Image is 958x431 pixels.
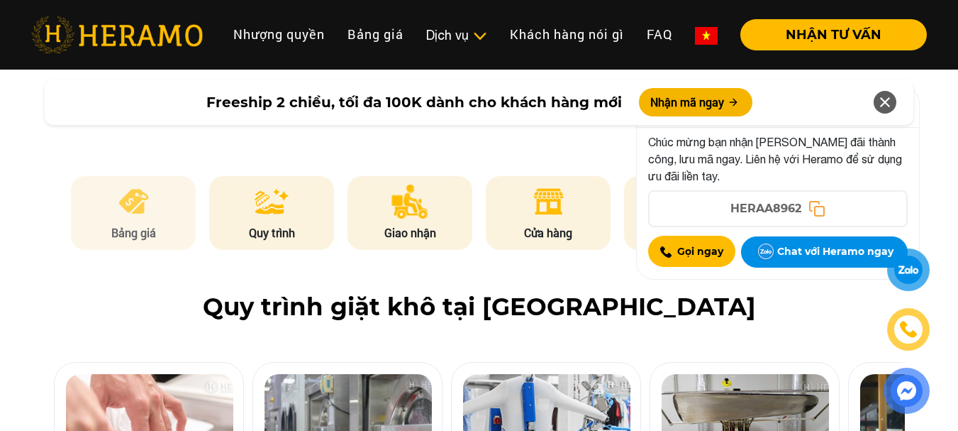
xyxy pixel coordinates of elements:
button: NHẬN TƯ VẤN [740,19,927,50]
a: Nhượng quyền [222,19,336,50]
img: subToggleIcon [472,29,487,43]
img: pricing.png [116,185,151,219]
a: Bảng giá [336,19,415,50]
img: Call [660,246,672,258]
div: Dịch vụ [426,26,487,45]
h2: Quy trình giặt khô tại [GEOGRAPHIC_DATA] [31,293,927,322]
img: vn-flag.png [695,27,718,45]
img: delivery.png [391,185,428,219]
a: NHẬN TƯ VẤN [729,28,927,41]
button: Gọi ngay [648,236,735,267]
button: Nhận mã ngay [639,88,752,116]
p: Quy trình [209,224,334,241]
p: Hình ảnh [624,224,749,241]
img: process.png [255,185,289,219]
img: Zalo [754,241,777,263]
a: phone-icon [888,309,930,351]
button: Chat với Heramo ngay [741,236,908,268]
img: store.png [531,185,566,219]
p: Giao nhận [347,224,472,241]
img: heramo-logo.png [31,16,203,53]
span: HERAA8962 [730,200,801,217]
a: Khách hàng nói gì [499,19,635,50]
p: Bảng giá [71,224,196,241]
a: FAQ [635,19,684,50]
p: Chúc mừng bạn nhận [PERSON_NAME] đãi thành công, lưu mã ngay. Liên hệ với Heramo để sử dụng ưu đã... [648,133,908,185]
span: Freeship 2 chiều, tối đa 100K dành cho khách hàng mới [206,92,622,113]
p: Cửa hàng [486,224,611,241]
img: phone-icon [898,319,919,341]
